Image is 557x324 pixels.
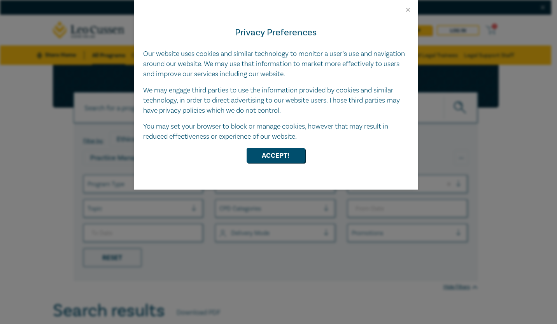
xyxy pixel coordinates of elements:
button: Accept! [247,148,305,163]
p: You may set your browser to block or manage cookies, however that may result in reduced effective... [143,122,408,142]
button: Close [405,6,412,13]
h4: Privacy Preferences [143,26,408,40]
p: We may engage third parties to use the information provided by cookies and similar technology, in... [143,85,408,116]
p: Our website uses cookies and similar technology to monitor a user’s use and navigation around our... [143,49,408,79]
